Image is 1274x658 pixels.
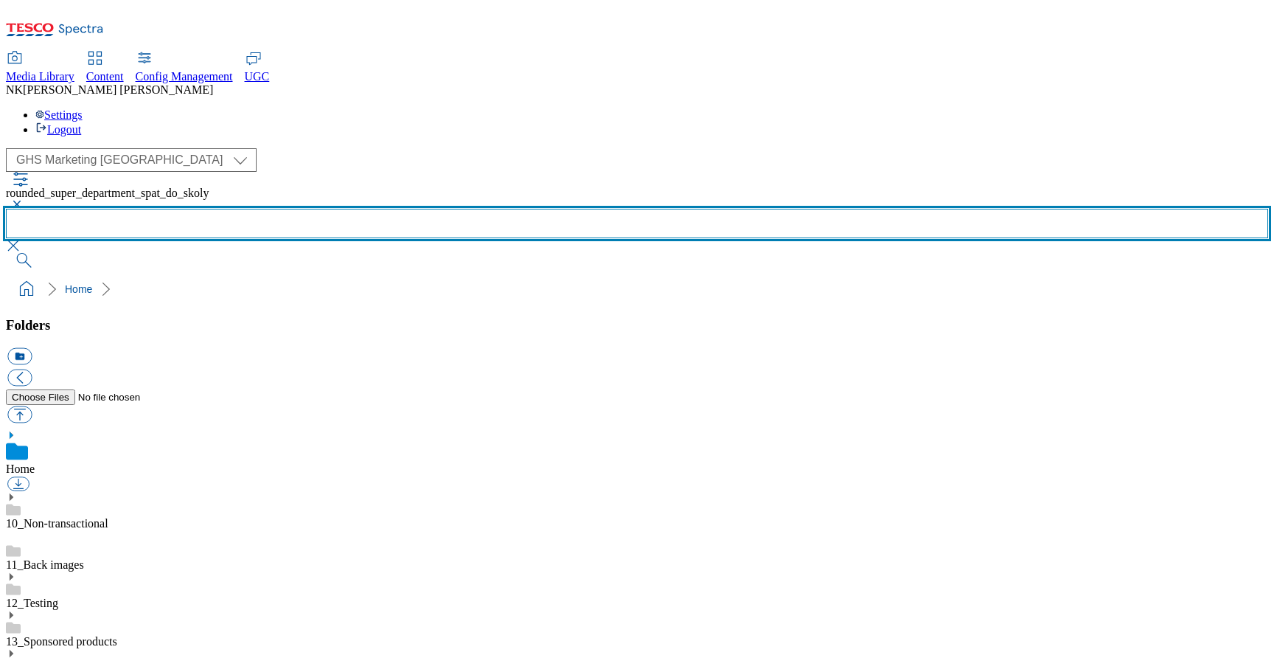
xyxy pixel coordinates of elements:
[6,597,58,609] a: 12_Testing
[6,463,35,475] a: Home
[6,635,117,648] a: 13_Sponsored products
[6,83,23,96] span: NK
[35,108,83,121] a: Settings
[6,517,108,530] a: 10_Non-transactional
[136,52,233,83] a: Config Management
[136,70,233,83] span: Config Management
[6,52,74,83] a: Media Library
[245,70,270,83] span: UGC
[6,275,1268,303] nav: breadcrumb
[6,187,209,199] span: rounded_super_department_spat_do_skoly
[6,558,84,571] a: 11_Back images
[35,123,81,136] a: Logout
[6,317,1268,333] h3: Folders
[86,70,124,83] span: Content
[23,83,213,96] span: [PERSON_NAME] [PERSON_NAME]
[245,52,270,83] a: UGC
[86,52,124,83] a: Content
[6,70,74,83] span: Media Library
[65,283,92,295] a: Home
[15,277,38,301] a: home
